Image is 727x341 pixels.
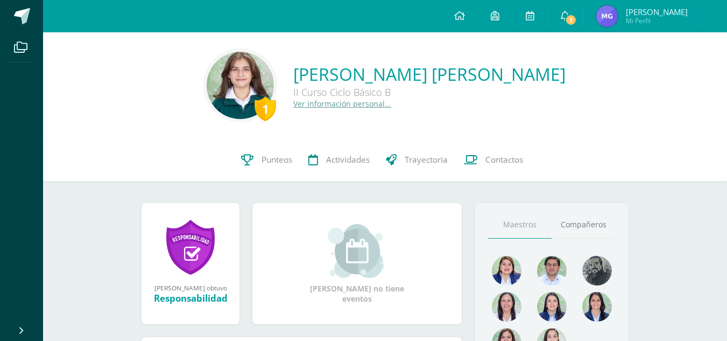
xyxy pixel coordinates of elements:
img: 1e7bfa517bf798cc96a9d855bf172288.png [537,256,567,286]
a: Trayectoria [378,138,456,182]
span: [PERSON_NAME] [626,6,688,17]
div: [PERSON_NAME] no tiene eventos [303,224,411,304]
a: [PERSON_NAME] [PERSON_NAME] [293,62,566,86]
a: Punteos [233,138,300,182]
span: Trayectoria [405,154,448,165]
img: 135afc2e3c36cc19cf7f4a6ffd4441d1.png [492,256,521,286]
div: II Curso Ciclo Básico B [293,86,566,99]
a: Contactos [456,138,531,182]
img: dc07ea243ad560034c8e307f2f4a0548.png [596,5,618,27]
div: Responsabilidad [152,292,229,304]
a: Maestros [488,211,552,239]
span: Mi Perfil [626,16,688,25]
a: Compañeros [552,211,615,239]
img: 78f4197572b4db04b380d46154379998.png [492,292,521,322]
img: 421193c219fb0d09e137c3cdd2ddbd05.png [537,292,567,322]
a: Actividades [300,138,378,182]
img: d21b95aa72956daac8c8135bd7e0fe43.png [207,52,274,119]
div: [PERSON_NAME] obtuvo [152,283,229,292]
img: event_small.png [328,224,386,278]
span: 7 [565,14,577,26]
span: Contactos [485,154,523,165]
span: Actividades [326,154,370,165]
img: d4e0c534ae446c0d00535d3bb96704e9.png [582,292,612,322]
a: Ver información personal... [293,99,391,109]
div: 1 [255,96,276,121]
img: 4179e05c207095638826b52d0d6e7b97.png [582,256,612,286]
span: Punteos [262,154,292,165]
